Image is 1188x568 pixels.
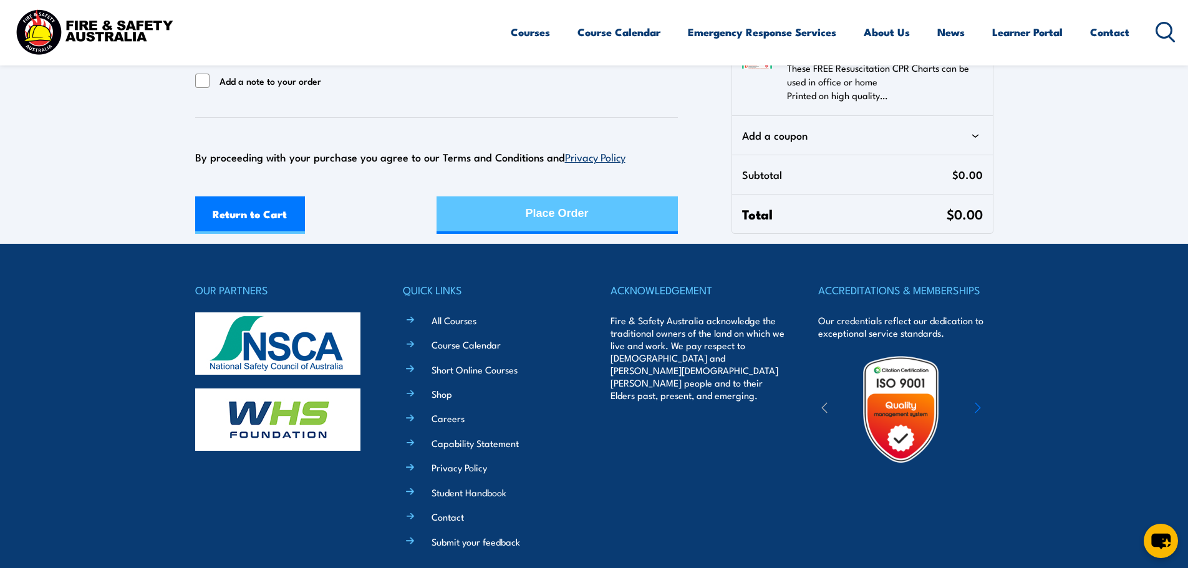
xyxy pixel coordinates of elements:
a: Courses [511,16,550,49]
a: Course Calendar [577,16,660,49]
a: Short Online Courses [432,363,518,376]
a: Careers [432,412,465,425]
a: All Courses [432,314,476,327]
span: Total [742,205,946,223]
img: Untitled design (19) [846,355,955,464]
a: Privacy Policy [565,149,625,164]
span: $0.00 [952,165,983,184]
span: Add a note to your order [220,74,321,89]
a: Course Calendar [432,338,501,351]
div: Add a coupon [742,126,982,145]
a: Submit your feedback [432,535,520,548]
a: Student Handbook [432,486,506,499]
a: Contact [1090,16,1129,49]
a: Emergency Response Services [688,16,836,49]
p: These FREE Resuscitation CPR Charts can be used in office or home Printed on high quality… [787,61,975,102]
a: Contact [432,510,464,523]
span: By proceeding with your purchase you agree to our Terms and Conditions and [195,149,625,165]
a: Capability Statement [432,436,519,450]
a: Privacy Policy [432,461,487,474]
button: Place Order [437,196,678,234]
button: chat-button [1144,524,1178,558]
span: Subtotal [742,165,952,184]
span: $0.00 [947,204,983,223]
h4: QUICK LINKS [403,281,577,299]
input: Add a note to your order [195,74,210,89]
h4: OUR PARTNERS [195,281,370,299]
a: News [937,16,965,49]
img: nsca-logo-footer [195,312,360,375]
p: Fire & Safety Australia acknowledge the traditional owners of the land on which we live and work.... [611,314,785,402]
h4: ACCREDITATIONS & MEMBERSHIPS [818,281,993,299]
a: Learner Portal [992,16,1063,49]
p: Our credentials reflect our dedication to exceptional service standards. [818,314,993,339]
a: Return to Cart [195,196,306,234]
a: About Us [864,16,910,49]
a: Shop [432,387,452,400]
h4: ACKNOWLEDGEMENT [611,281,785,299]
img: ewpa-logo [956,388,1065,431]
img: whs-logo-footer [195,388,360,451]
div: Place Order [526,197,589,230]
